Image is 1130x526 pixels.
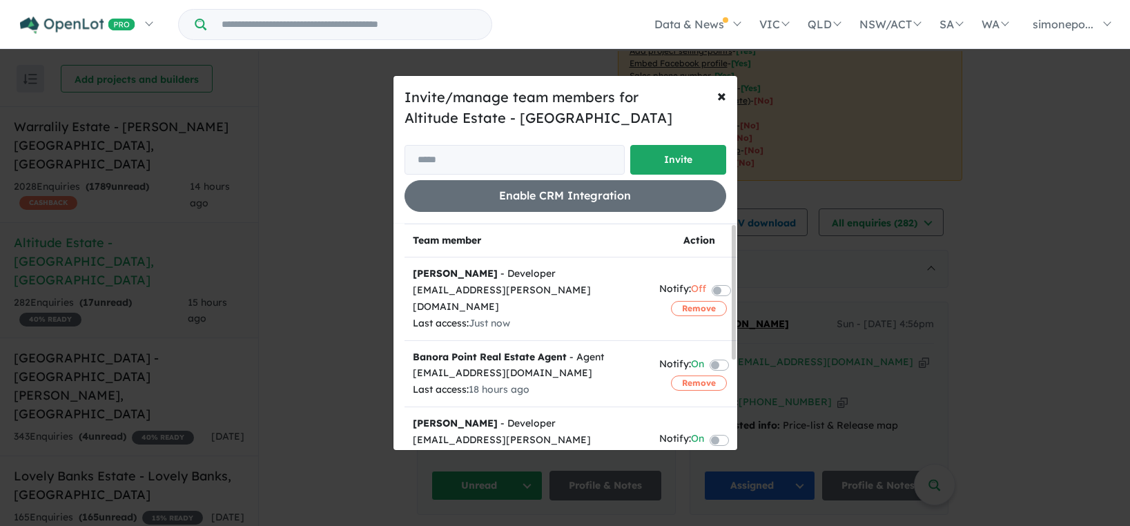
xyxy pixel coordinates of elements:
[413,282,643,315] div: [EMAIL_ADDRESS][PERSON_NAME][DOMAIN_NAME]
[413,417,498,429] strong: [PERSON_NAME]
[630,145,726,175] button: Invite
[413,351,567,363] strong: Banora Point Real Estate Agent
[671,376,727,391] button: Remove
[469,383,529,396] span: 18 hours ago
[413,416,643,432] div: - Developer
[469,317,510,329] span: Just now
[413,349,643,366] div: - Agent
[413,382,643,398] div: Last access:
[413,432,643,465] div: [EMAIL_ADDRESS][PERSON_NAME][DOMAIN_NAME]
[20,17,135,34] img: Openlot PRO Logo White
[405,224,651,257] th: Team member
[659,431,704,449] div: Notify:
[413,365,643,382] div: [EMAIL_ADDRESS][DOMAIN_NAME]
[413,267,498,280] strong: [PERSON_NAME]
[659,356,704,375] div: Notify:
[717,85,726,106] span: ×
[691,356,704,375] span: On
[651,224,748,257] th: Action
[671,301,727,316] button: Remove
[691,431,704,449] span: On
[413,315,643,332] div: Last access:
[209,10,489,39] input: Try estate name, suburb, builder or developer
[405,87,726,128] h5: Invite/manage team members for Altitude Estate - [GEOGRAPHIC_DATA]
[659,281,706,300] div: Notify:
[691,281,706,300] span: Off
[405,180,726,211] button: Enable CRM Integration
[413,266,643,282] div: - Developer
[1033,17,1093,31] span: simonepo...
